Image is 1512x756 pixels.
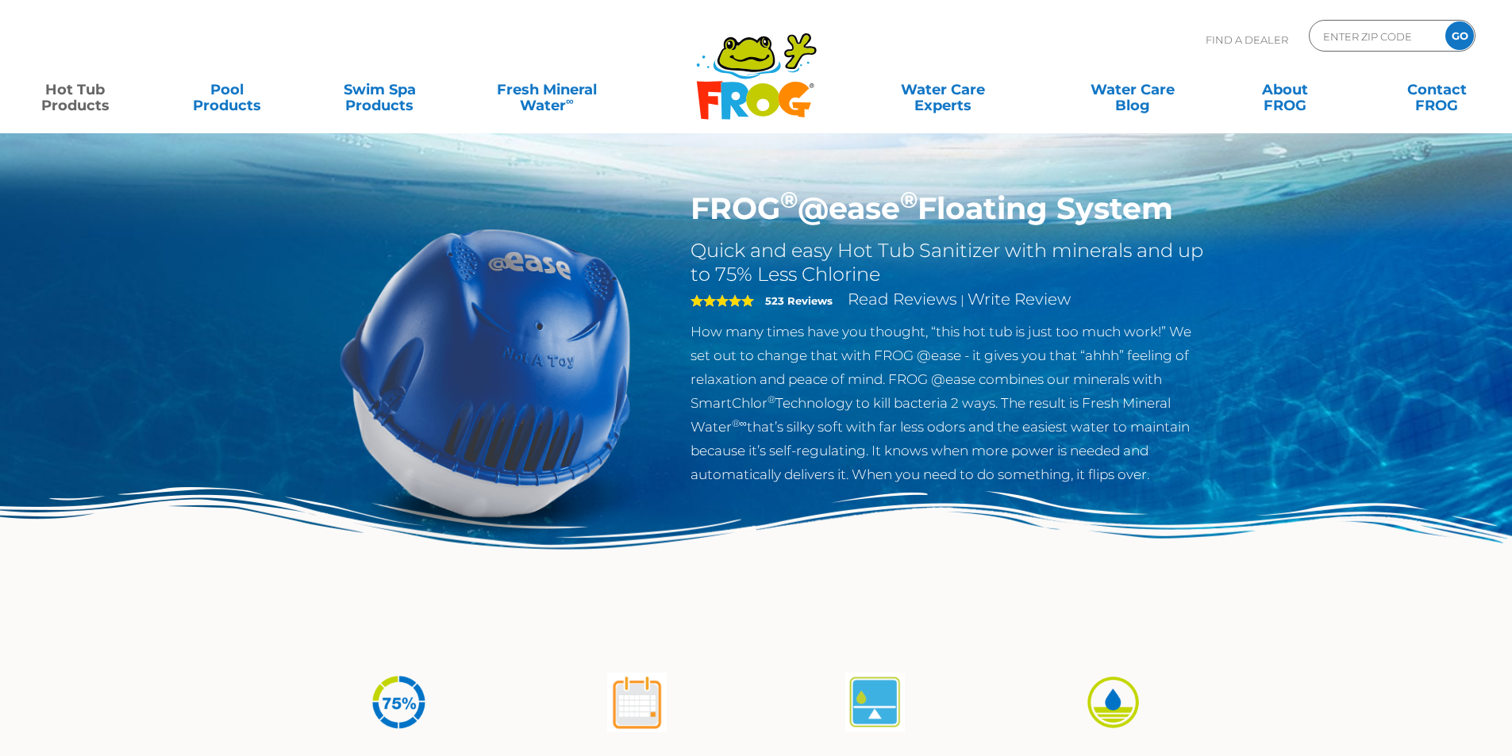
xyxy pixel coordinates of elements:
span: | [960,293,964,308]
a: Fresh MineralWater∞ [472,74,621,106]
sup: ® [768,393,775,405]
a: Swim SpaProducts [321,74,439,106]
input: Zip Code Form [1322,25,1429,48]
input: GO [1445,21,1474,50]
a: PoolProducts [168,74,287,106]
a: Hot TubProducts [16,74,134,106]
a: Water CareExperts [847,74,1039,106]
img: atease-icon-self-regulates [845,673,905,732]
a: Water CareBlog [1073,74,1191,106]
strong: 523 Reviews [765,294,833,307]
a: AboutFROG [1225,74,1344,106]
p: How many times have you thought, “this hot tub is just too much work!” We set out to change that ... [691,320,1209,486]
img: icon-atease-easy-on [1083,673,1143,732]
sup: ® [900,186,918,213]
p: Find A Dealer [1206,20,1288,59]
img: hot-tub-product-atease-system.png [304,190,668,554]
img: atease-icon-shock-once [607,673,667,732]
h2: Quick and easy Hot Tub Sanitizer with minerals and up to 75% Less Chlorine [691,239,1209,286]
img: icon-atease-75percent-less [369,673,429,732]
h1: FROG @ease Floating System [691,190,1209,227]
span: 5 [691,294,754,307]
a: Read Reviews [848,290,957,309]
a: ContactFROG [1378,74,1496,106]
sup: ∞ [566,94,574,107]
sup: ® [780,186,798,213]
a: Write Review [968,290,1071,309]
sup: ®∞ [732,417,747,429]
